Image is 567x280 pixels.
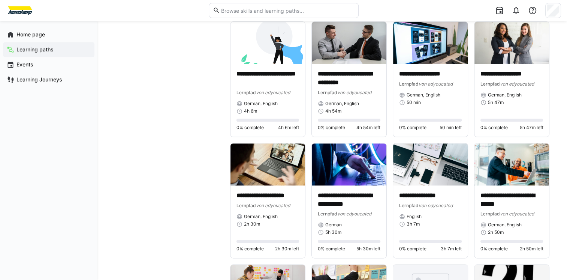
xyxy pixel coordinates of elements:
[407,92,440,98] span: German, English
[488,229,504,235] span: 2h 50m
[407,221,420,227] span: 3h 7m
[519,125,543,131] span: 5h 47m left
[275,246,299,252] span: 2h 30m left
[393,143,468,185] img: image
[480,246,508,252] span: 0% complete
[278,125,299,131] span: 4h 6m left
[318,90,337,95] span: Lernpfad
[230,143,305,185] img: image
[419,81,453,87] span: von edyoucated
[393,22,468,64] img: image
[337,211,371,217] span: von edyoucated
[480,211,500,217] span: Lernpfad
[399,81,419,87] span: Lernpfad
[256,203,290,208] span: von edyoucated
[399,125,426,131] span: 0% complete
[480,81,500,87] span: Lernpfad
[318,246,345,252] span: 0% complete
[500,211,534,217] span: von edyoucated
[325,101,359,107] span: German, English
[16,31,45,38] font: Home page
[244,214,278,220] span: German, English
[325,108,341,114] span: 4h 54m
[312,143,386,185] img: image
[399,203,419,208] span: Lernpfad
[441,246,462,252] span: 3h 7m left
[220,7,354,14] input: Browse skills and learning paths...
[474,143,549,185] img: image
[337,90,371,95] span: von edyoucated
[480,125,508,131] span: 0% complete
[325,229,341,235] span: 5h 30m
[16,76,62,83] font: Learning Journeys
[312,22,386,64] img: image
[244,101,278,107] span: German, English
[399,246,426,252] span: 0% complete
[244,221,260,227] span: 2h 30m
[488,222,522,228] span: German, English
[519,246,543,252] span: 2h 50m left
[318,211,337,217] span: Lernpfad
[407,214,422,220] span: English
[236,246,264,252] span: 0% complete
[236,203,256,208] span: Lernpfad
[256,90,290,95] span: von edyoucated
[325,222,342,228] span: German
[474,22,549,64] img: image
[236,125,264,131] span: 0% complete
[488,92,522,98] span: German, English
[318,125,345,131] span: 0% complete
[244,108,257,114] span: 4h 6m
[419,203,453,208] span: von edyoucated
[440,125,462,131] span: 50 min left
[356,125,380,131] span: 4h 54m left
[16,61,33,68] font: Events
[230,22,305,64] img: image
[500,81,534,87] span: von edyoucated
[236,90,256,95] span: Lernpfad
[407,99,421,105] span: 50 min
[488,99,504,105] span: 5h 47m
[16,46,54,53] font: Learning paths
[356,246,380,252] span: 5h 30m left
